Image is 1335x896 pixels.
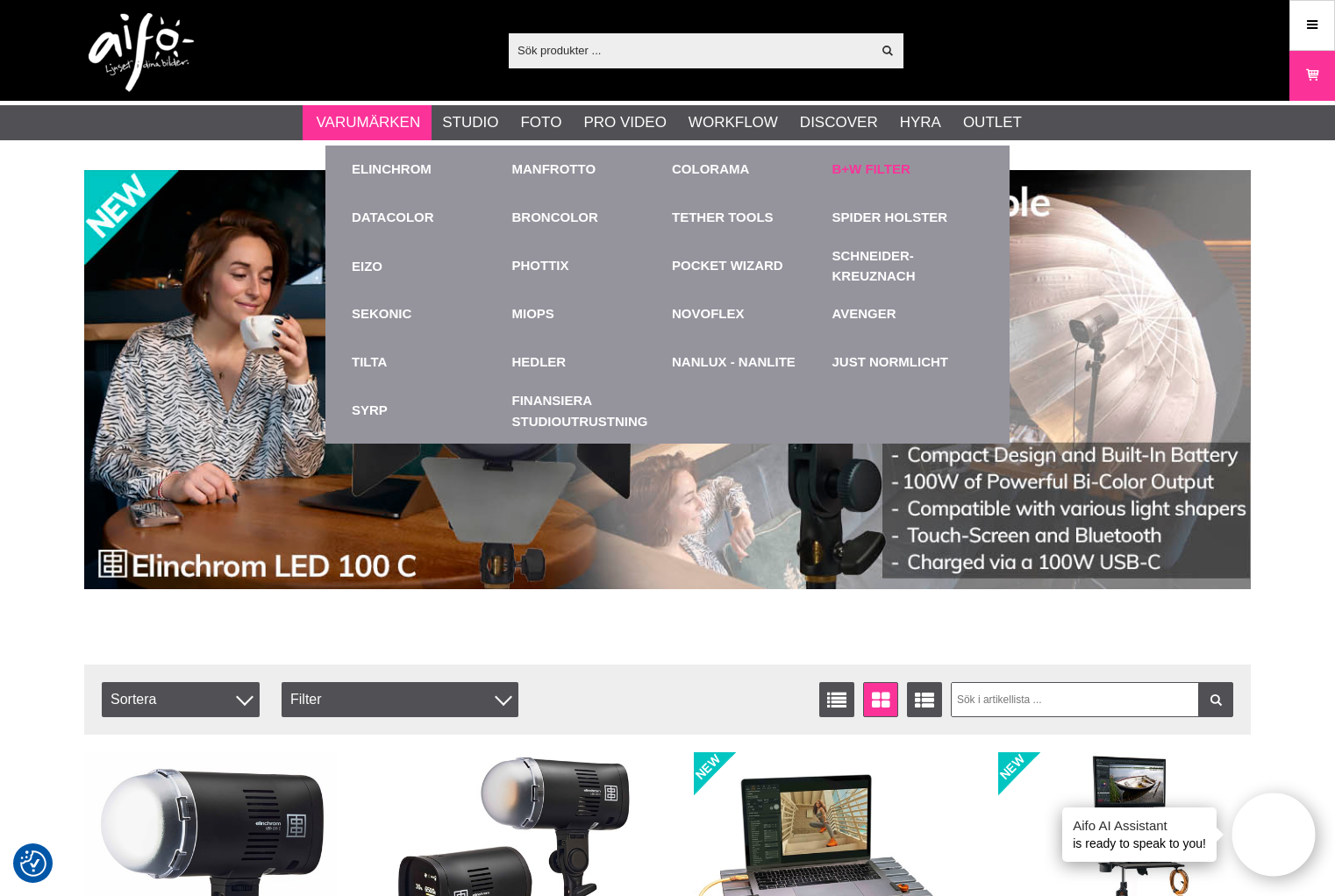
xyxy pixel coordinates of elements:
button: Samtyckesinställningar [20,848,46,879]
a: Finansiera Studioutrustning [512,387,664,435]
a: Manfrotto [512,160,596,180]
a: Miops [512,304,554,324]
a: Broncolor [512,208,598,228]
a: Filtrera [1198,682,1233,717]
a: Pro Video [583,111,666,134]
h4: Aifo AI Assistant [1073,816,1206,835]
a: Pocket Wizard [672,256,783,276]
img: Annons:002 banner-elin-led100c11390x.jpg [84,170,1251,589]
a: EIZO [352,242,503,290]
a: Sekonic [352,304,411,324]
img: Revisit consent button [20,850,46,877]
a: TILTA [352,352,387,373]
a: Hyra [900,111,941,134]
a: Avenger [832,304,896,324]
a: Workflow [689,111,778,134]
a: Varumärken [317,111,421,134]
a: Utökad listvisning [907,682,942,717]
div: Filter [282,682,518,717]
a: B+W Filter [832,160,910,180]
a: Just Normlicht [832,352,949,373]
a: Foto [520,111,561,134]
a: Fönstervisning [863,682,898,717]
input: Sök produkter ... [509,37,871,63]
div: is ready to speak to you! [1062,807,1217,862]
a: Nanlux - Nanlite [672,352,796,373]
a: Outlet [963,111,1022,134]
a: Novoflex [672,304,745,324]
a: Hedler [512,352,567,373]
img: logo.png [89,13,194,92]
a: Spider Holster [832,208,948,228]
a: Datacolor [352,208,434,228]
a: Colorama [672,160,749,180]
a: Phottix [512,256,569,276]
a: Elinchrom [352,160,432,180]
a: Discover [800,111,878,134]
a: Studio [442,111,498,134]
a: Schneider-Kreuznach [832,246,984,286]
span: Sortera [102,682,260,717]
input: Sök i artikellista ... [951,682,1234,717]
a: Tether Tools [672,208,774,228]
a: Listvisning [819,682,854,717]
a: Syrp [352,401,388,421]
